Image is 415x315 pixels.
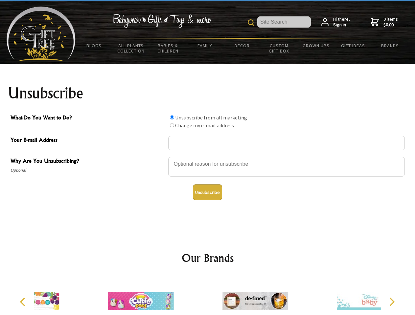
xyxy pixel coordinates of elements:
[8,85,407,101] h1: Unsubscribe
[168,157,405,177] textarea: Why Are You Unsubscribing?
[16,295,31,309] button: Previous
[321,16,350,28] a: Hi there,Sign in
[11,166,165,174] span: Optional
[175,122,234,129] label: Change my e-mail address
[175,114,247,121] label: Unsubscribe from all marketing
[113,39,150,58] a: All Plants Collection
[168,136,405,150] input: Your E-mail Address
[187,39,224,52] a: Family
[371,16,398,28] a: 0 items$0.00
[11,114,165,123] span: What Do You Want to Do?
[11,157,165,166] span: Why Are You Unsubscribing?
[333,16,350,28] span: Hi there,
[112,14,211,28] img: Babywear - Gifts - Toys & more
[248,19,254,26] img: product search
[384,295,399,309] button: Next
[193,184,222,200] button: Unsubscribe
[13,250,402,266] h2: Our Brands
[7,7,76,61] img: Babyware - Gifts - Toys and more...
[257,16,311,28] input: Site Search
[383,22,398,28] strong: $0.00
[297,39,334,52] a: Grown Ups
[223,39,261,52] a: Decor
[334,39,372,52] a: Gift Ideas
[170,123,174,127] input: What Do You Want to Do?
[170,115,174,119] input: What Do You Want to Do?
[372,39,409,52] a: Brands
[150,39,187,58] a: Babies & Children
[76,39,113,52] a: BLOGS
[261,39,298,58] a: Custom Gift Box
[11,136,165,145] span: Your E-mail Address
[383,16,398,28] span: 0 items
[333,22,350,28] strong: Sign in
